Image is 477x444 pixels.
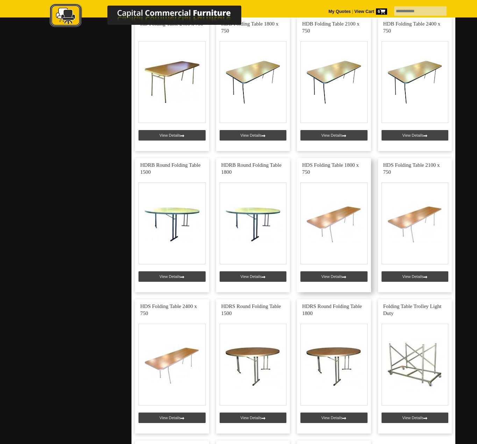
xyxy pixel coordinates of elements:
img: Capital Commercial Furniture Logo [30,3,275,29]
span: 6 [376,8,387,15]
a: Capital Commercial Furniture Logo [30,3,275,31]
strong: View Cart [354,9,387,14]
a: My Quotes [328,9,351,14]
a: View Cart6 [353,9,387,14]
